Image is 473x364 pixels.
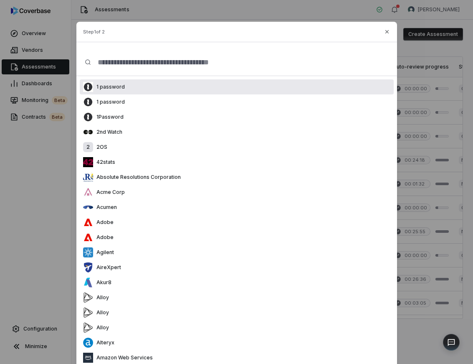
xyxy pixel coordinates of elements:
[93,219,114,226] p: Adobe
[93,354,153,361] p: Amazon Web Services
[93,99,125,105] p: 1 password
[93,189,125,196] p: Acme Corp
[93,84,125,90] p: 1 password
[93,129,122,135] p: 2nd Watch
[93,309,109,316] p: Alloy
[93,249,114,256] p: Agilent
[93,234,114,241] p: Adobe
[93,204,117,211] p: Acumen
[93,114,124,120] p: 1Password
[83,29,105,35] span: Step 1 of 2
[93,264,121,271] p: AireXpert
[93,324,109,331] p: Alloy
[93,159,115,165] p: 42stats
[93,279,111,286] p: Akur8
[93,294,109,301] p: Alloy
[93,144,107,150] p: 2OS
[93,174,181,181] p: Absolute Resolutions Corporation
[93,339,114,346] p: Alteryx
